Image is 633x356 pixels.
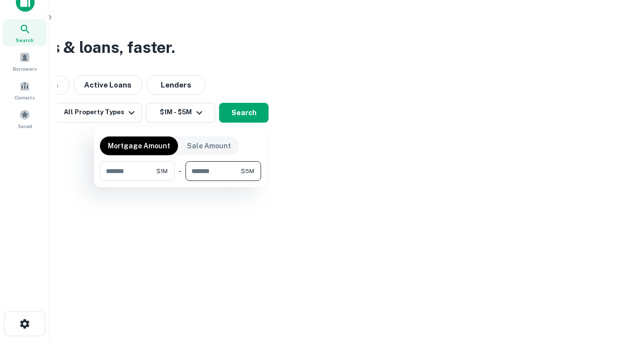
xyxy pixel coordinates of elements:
[156,167,168,176] span: $1M
[584,277,633,324] iframe: Chat Widget
[108,140,170,151] p: Mortgage Amount
[241,167,254,176] span: $5M
[187,140,231,151] p: Sale Amount
[179,161,181,181] div: -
